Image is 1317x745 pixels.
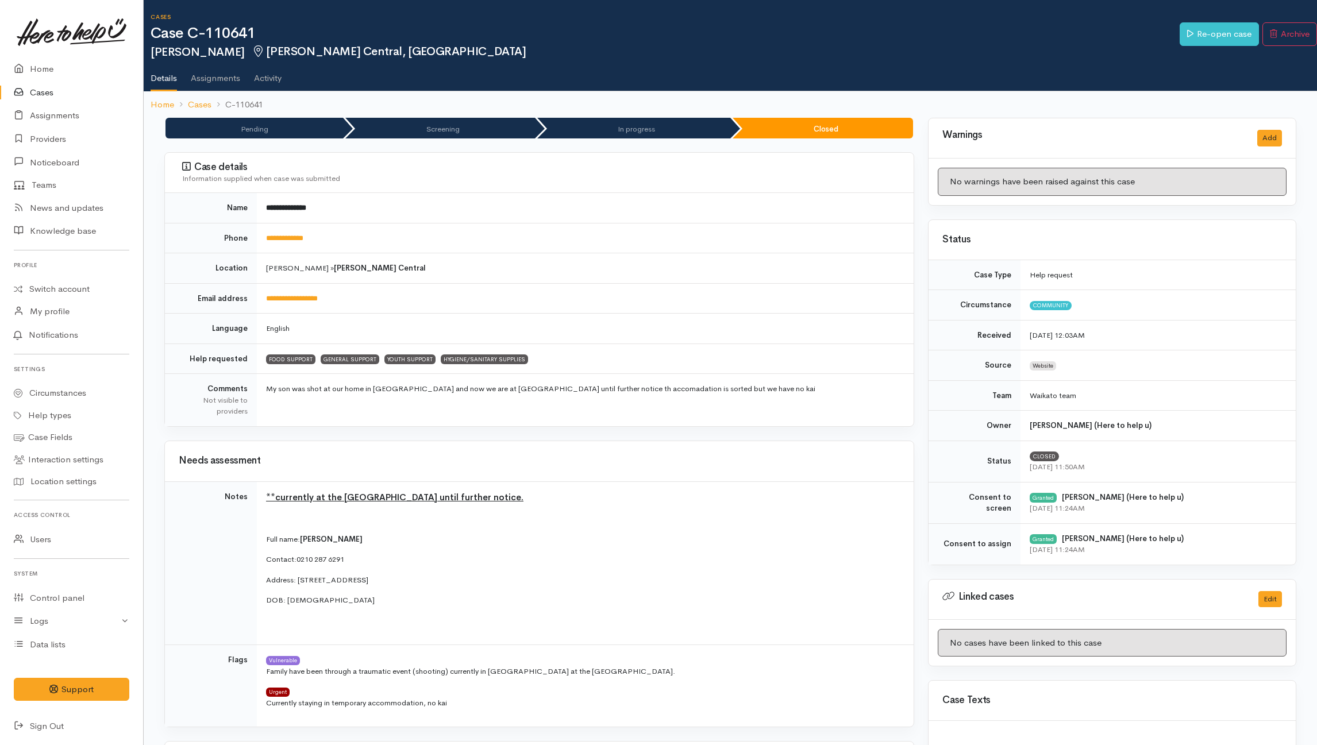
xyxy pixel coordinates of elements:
a: Assignments [191,58,240,90]
h2: [PERSON_NAME] [151,45,1180,59]
td: Help requested [165,343,257,374]
li: Pending [165,118,343,138]
span: Waikato team [1030,391,1076,400]
button: Archive [1262,22,1317,46]
div: Not visible to providers [179,395,248,417]
h6: System [14,566,129,581]
div: Information supplied when case was submitted [182,173,900,184]
span: [PERSON_NAME] [300,534,363,544]
b: [PERSON_NAME] Central [334,263,426,273]
h1: Case C-110641 [151,25,1180,42]
div: No warnings have been raised against this case [938,168,1287,196]
b: [PERSON_NAME] (Here to help u) [1030,420,1152,430]
a: Cases [188,98,211,111]
td: Owner [929,411,1021,441]
a: Home [151,98,174,111]
li: In progress [537,118,730,138]
a: Activity [254,58,282,90]
button: Edit [1258,591,1282,608]
b: [PERSON_NAME] (Here to help u) [1062,534,1184,543]
div: Granted [1030,534,1057,543]
span: [PERSON_NAME] Central, [GEOGRAPHIC_DATA] [252,44,526,59]
td: My son was shot at our home in [GEOGRAPHIC_DATA] and now we are at [GEOGRAPHIC_DATA] until furthe... [257,374,914,426]
span: Website [1030,361,1056,370]
div: No cases have been linked to this case [938,629,1287,657]
td: Notes [165,481,257,645]
td: Location [165,253,257,284]
div: Granted [1030,493,1057,502]
td: Comments [165,374,257,426]
a: 0210 287 6291 [296,554,344,564]
time: [DATE] 12:03AM [1030,330,1085,340]
a: Re-open case [1180,22,1259,46]
h3: Case details [182,161,900,173]
a: Details [151,58,177,91]
h3: Warnings [942,130,1243,141]
p: Address: [STREET_ADDRESS] [266,574,900,586]
span: Closed [1030,451,1059,461]
div: [DATE] 11:24AM [1030,503,1282,514]
span: GENERAL SUPPORT [321,354,379,364]
p: DOB: [DEMOGRAPHIC_DATA] [266,595,900,606]
h3: Linked cases [942,591,1245,603]
h6: Settings [14,361,129,377]
td: Case Type [929,260,1021,290]
td: Phone [165,223,257,253]
span: FOOD SUPPORT [266,354,315,364]
li: Screening [345,118,534,138]
p: Family have been through a traumatic event (shooting) currently in [GEOGRAPHIC_DATA] at the [GEOG... [266,666,900,677]
span: HYGIENE/SANITARY SUPPLIES [441,354,528,364]
td: Name [165,193,257,223]
nav: breadcrumb [144,91,1317,118]
b: [PERSON_NAME] (Here to help u) [1062,492,1184,502]
span: Community [1030,301,1072,310]
td: Team [929,380,1021,411]
h6: Access control [14,507,129,523]
td: Language [165,314,257,344]
h3: Case Texts [942,695,1282,706]
td: Flags [165,645,257,727]
span: Vulnerable [266,656,300,665]
td: Consent to screen [929,482,1021,523]
button: Add [1257,130,1282,146]
td: English [257,314,914,344]
p: Full name: [266,534,900,545]
li: C-110641 [211,98,263,111]
span: YOUTH SUPPORT [384,354,436,364]
div: [DATE] 11:50AM [1030,461,1282,473]
td: Circumstance [929,290,1021,321]
span: Urgent [266,688,290,697]
td: Source [929,350,1021,381]
h6: Profile [14,257,129,273]
td: Help request [1021,260,1296,290]
td: Consent to assign [929,523,1021,565]
div: [DATE] 11:24AM [1030,544,1282,555]
button: Support [14,678,129,701]
h3: Status [942,234,1282,245]
h6: Cases [151,14,1180,20]
p: Contact: [266,554,900,565]
td: Status [929,441,1021,482]
span: [PERSON_NAME] » [266,263,426,273]
li: Closed [733,118,913,138]
p: Currently staying in temporary accommodation, no kai [266,697,900,709]
td: Email address [165,283,257,314]
h3: Needs assessment [179,456,900,466]
td: Received [929,320,1021,350]
u: **currently at the [GEOGRAPHIC_DATA] until further notice. [266,492,523,503]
